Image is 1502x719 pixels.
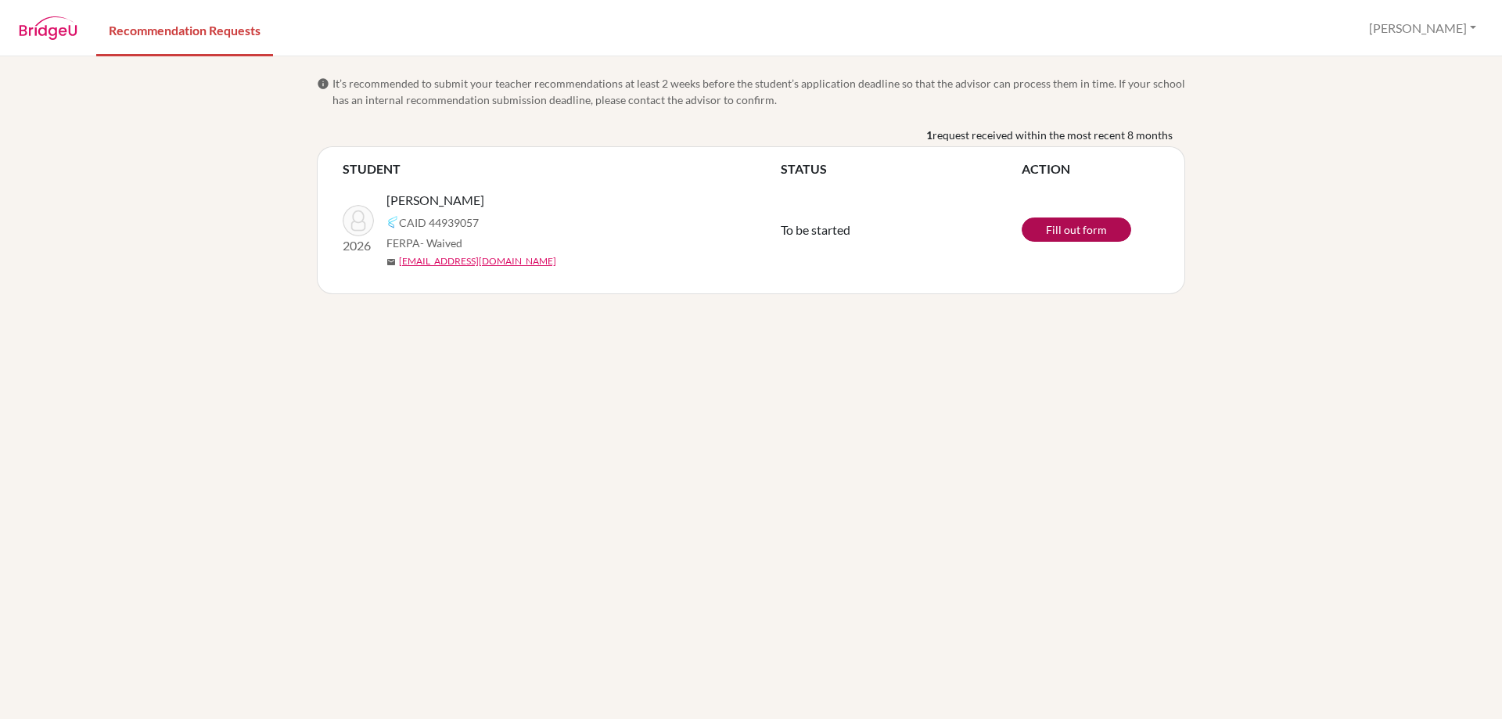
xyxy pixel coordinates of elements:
b: 1 [926,127,932,143]
span: FERPA [386,235,462,251]
th: ACTION [1022,160,1159,178]
span: request received within the most recent 8 months [932,127,1173,143]
img: BridgeU logo [19,16,77,40]
span: mail [386,257,396,267]
span: To be started [781,222,850,237]
span: It’s recommended to submit your teacher recommendations at least 2 weeks before the student’s app... [332,75,1185,108]
th: STUDENT [343,160,781,178]
img: Common App logo [386,216,399,228]
a: Fill out form [1022,217,1131,242]
span: CAID 44939057 [399,214,479,231]
th: STATUS [781,160,1022,178]
span: - Waived [420,236,462,250]
button: [PERSON_NAME] [1362,13,1483,43]
img: Gold, Maya [343,205,374,236]
p: 2026 [343,236,374,255]
span: [PERSON_NAME] [386,191,484,210]
a: Recommendation Requests [96,2,273,56]
span: info [317,77,329,90]
a: [EMAIL_ADDRESS][DOMAIN_NAME] [399,254,556,268]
